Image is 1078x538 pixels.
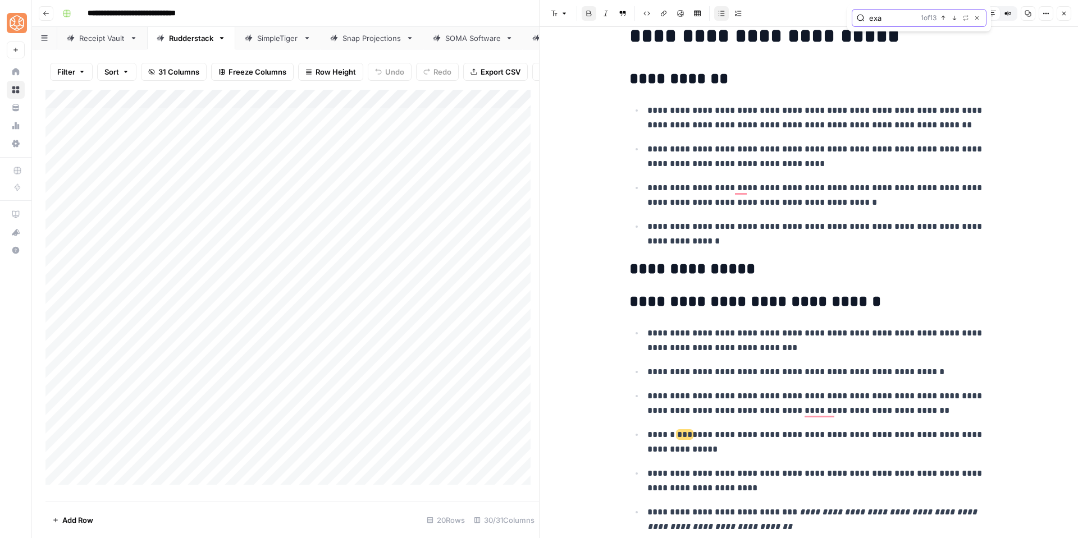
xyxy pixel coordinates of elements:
[229,66,286,77] span: Freeze Columns
[7,63,25,81] a: Home
[57,66,75,77] span: Filter
[7,99,25,117] a: Your Data
[7,224,24,241] div: What's new?
[7,241,25,259] button: Help + Support
[7,13,27,33] img: SimpleTiger Logo
[79,33,125,44] div: Receipt Vault
[445,33,501,44] div: SOMA Software
[433,66,451,77] span: Redo
[385,66,404,77] span: Undo
[7,117,25,135] a: Usage
[298,63,363,81] button: Row Height
[7,223,25,241] button: What's new?
[57,27,147,49] a: Receipt Vault
[469,511,539,529] div: 30/31 Columns
[463,63,528,81] button: Export CSV
[368,63,412,81] button: Undo
[147,27,235,49] a: Rudderstack
[316,66,356,77] span: Row Height
[104,66,119,77] span: Sort
[257,33,299,44] div: SimpleTiger
[7,9,25,37] button: Workspace: SimpleTiger
[869,12,916,24] input: Search
[45,511,100,529] button: Add Row
[7,81,25,99] a: Browse
[342,33,401,44] div: Snap Projections
[423,27,523,49] a: SOMA Software
[481,66,520,77] span: Export CSV
[158,66,199,77] span: 31 Columns
[921,13,937,23] span: 1 of 13
[523,27,628,49] a: [DOMAIN_NAME]
[422,511,469,529] div: 20 Rows
[321,27,423,49] a: Snap Projections
[416,63,459,81] button: Redo
[141,63,207,81] button: 31 Columns
[211,63,294,81] button: Freeze Columns
[50,63,93,81] button: Filter
[62,514,93,526] span: Add Row
[97,63,136,81] button: Sort
[235,27,321,49] a: SimpleTiger
[7,135,25,153] a: Settings
[169,33,213,44] div: Rudderstack
[7,205,25,223] a: AirOps Academy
